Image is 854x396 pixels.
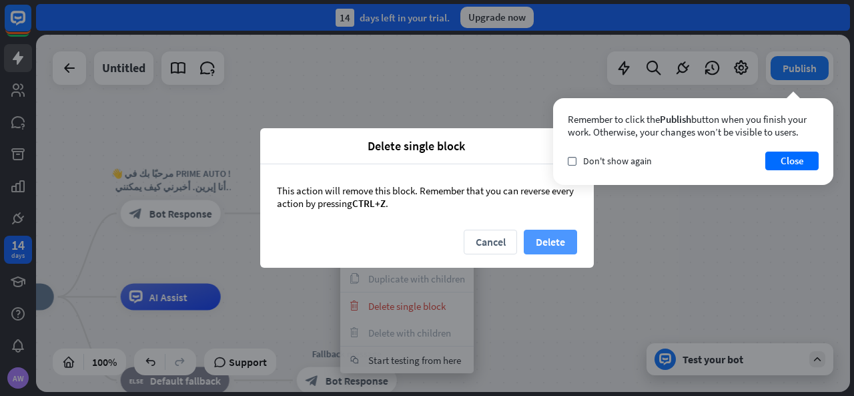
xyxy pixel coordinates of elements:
span: Don't show again [583,155,652,167]
button: Cancel [464,230,517,254]
span: Publish [660,113,691,126]
span: CTRL+Z [352,197,386,210]
div: This action will remove this block. Remember that you can reverse every action by pressing . [260,164,594,230]
button: Close [765,152,819,170]
div: Remember to click the button when you finish your work. Otherwise, your changes won’t be visible ... [568,113,819,138]
button: Delete [524,230,577,254]
span: Delete single block [270,138,562,154]
button: Open LiveChat chat widget [11,5,51,45]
